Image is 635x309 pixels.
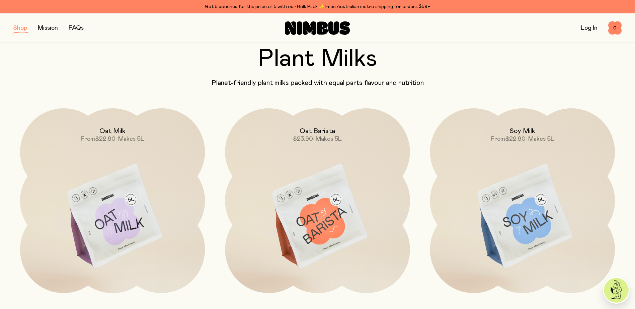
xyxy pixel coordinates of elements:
[313,136,342,142] span: • Makes 5L
[300,127,335,135] h2: Oat Barista
[526,136,554,142] span: • Makes 5L
[20,108,205,293] a: Oat MilkFrom$22.90• Makes 5L
[604,278,629,303] img: agent
[13,47,622,71] h2: Plant Milks
[505,136,526,142] span: $22.90
[95,136,115,142] span: $22.90
[491,136,505,142] span: From
[13,79,622,87] p: Planet-friendly plant milks packed with equal parts flavour and nutrition
[293,136,313,142] span: $23.90
[115,136,144,142] span: • Makes 5L
[13,3,622,11] div: Get 6 pouches for the price of 5 with our Bulk Pack ✨ Free Australian metro shipping for orders $59+
[81,136,95,142] span: From
[38,25,58,31] a: Mission
[430,108,615,293] a: Soy MilkFrom$22.90• Makes 5L
[509,127,535,135] h2: Soy Milk
[581,25,598,31] a: Log In
[99,127,126,135] h2: Oat Milk
[69,25,84,31] a: FAQs
[608,21,622,35] button: 0
[225,108,410,293] a: Oat Barista$23.90• Makes 5L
